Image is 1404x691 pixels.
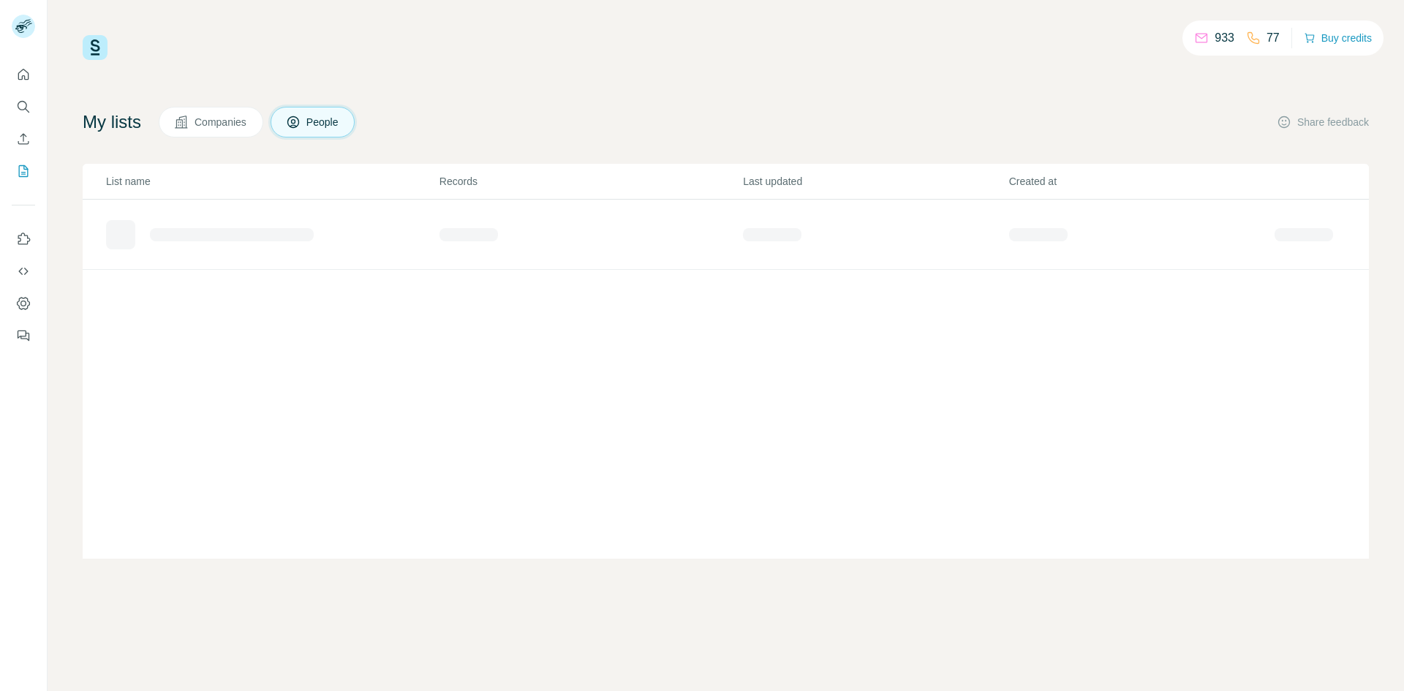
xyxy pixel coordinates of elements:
button: Use Surfe on LinkedIn [12,226,35,252]
span: People [306,115,340,129]
button: My lists [12,158,35,184]
button: Use Surfe API [12,258,35,284]
p: Last updated [743,174,1007,189]
button: Dashboard [12,290,35,317]
p: Created at [1009,174,1273,189]
p: 933 [1215,29,1234,47]
img: Surfe Logo [83,35,107,60]
button: Share feedback [1277,115,1369,129]
button: Enrich CSV [12,126,35,152]
p: Records [439,174,741,189]
button: Buy credits [1304,28,1372,48]
p: 77 [1267,29,1280,47]
button: Feedback [12,322,35,349]
h4: My lists [83,110,141,134]
span: Companies [195,115,248,129]
button: Quick start [12,61,35,88]
button: Search [12,94,35,120]
p: List name [106,174,438,189]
